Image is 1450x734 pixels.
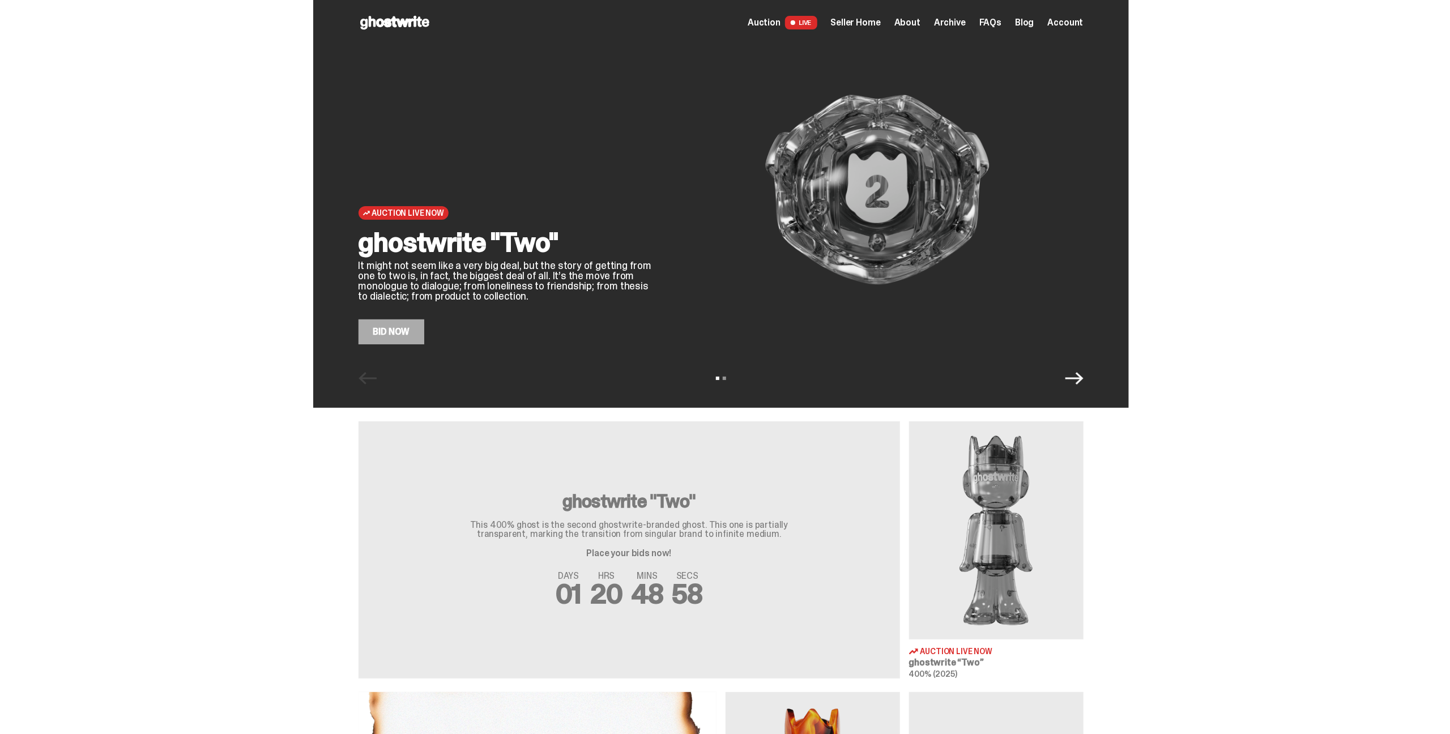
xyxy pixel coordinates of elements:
button: View slide 2 [723,377,726,380]
p: This 400% ghost is the second ghostwrite-branded ghost. This one is partially transparent, markin... [448,520,811,539]
p: Place your bids now! [448,549,811,558]
span: HRS [590,571,622,581]
a: Seller Home [831,18,881,27]
a: About [894,18,920,27]
span: 48 [632,576,663,612]
span: Auction Live Now [920,647,993,655]
p: It might not seem like a very big deal, but the story of getting from one to two is, in fact, the... [359,261,653,301]
span: 20 [590,576,622,612]
a: Blog [1015,18,1034,27]
button: Next [1065,369,1084,387]
span: MINS [632,571,663,581]
a: Account [1048,18,1084,27]
h2: ghostwrite "Two" [359,229,653,256]
span: Auction Live Now [372,208,444,217]
img: Two [909,421,1084,639]
img: ghostwrite "Two" [671,35,1084,344]
span: SECS [672,571,703,581]
h3: ghostwrite "Two" [448,492,811,510]
a: Two Auction Live Now [909,421,1084,678]
span: LIVE [785,16,817,29]
h3: ghostwrite “Two” [909,658,1084,667]
a: FAQs [979,18,1001,27]
span: DAYS [556,571,582,581]
button: View slide 1 [716,377,719,380]
span: 58 [672,576,703,612]
a: Archive [934,18,966,27]
a: Auction LIVE [748,16,817,29]
span: Auction [748,18,781,27]
a: Bid Now [359,319,425,344]
span: 01 [556,576,582,612]
span: 400% (2025) [909,669,957,679]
